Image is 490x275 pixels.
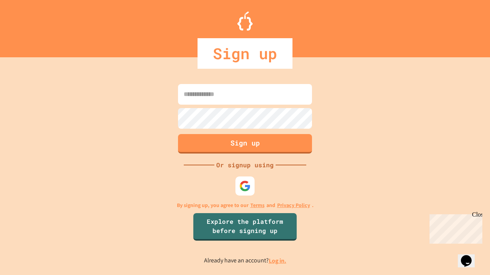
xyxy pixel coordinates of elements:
[426,211,482,244] iframe: chat widget
[250,201,265,209] a: Terms
[277,201,310,209] a: Privacy Policy
[237,11,253,31] img: Logo.svg
[214,160,276,170] div: Or signup using
[193,213,297,241] a: Explore the platform before signing up
[269,257,286,265] a: Log in.
[3,3,53,49] div: Chat with us now!Close
[178,134,312,154] button: Sign up
[198,38,292,69] div: Sign up
[239,180,251,192] img: google-icon.svg
[458,244,482,267] iframe: chat widget
[177,201,314,209] p: By signing up, you agree to our and .
[204,256,286,265] p: Already have an account?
